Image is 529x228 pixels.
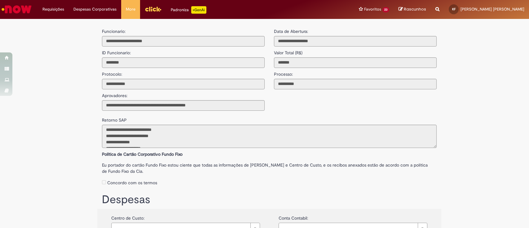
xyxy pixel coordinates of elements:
[1,3,33,16] img: ServiceNow
[126,6,135,12] span: More
[102,194,437,206] h1: Despesas
[382,7,389,12] span: 23
[171,6,206,14] div: Padroniza
[102,47,131,56] label: ID Funcionario:
[274,68,293,77] label: Processo:
[102,68,122,77] label: Protocolo:
[191,6,206,14] p: +GenAi
[102,114,127,123] label: Retorno SAP
[102,159,437,174] label: Eu portador do cartão Fundo Fixo estou ciente que todas as informações de [PERSON_NAME] e Centro ...
[274,28,308,34] label: Data de Abertura:
[102,28,126,34] label: Funcionario:
[102,151,183,157] b: Política de Cartão Corporativo Fundo Fixo
[452,7,456,11] span: KF
[364,6,381,12] span: Favoritos
[404,6,426,12] span: Rascunhos
[399,7,426,12] a: Rascunhos
[73,6,117,12] span: Despesas Corporativas
[111,212,144,221] label: Centro de Custo:
[279,212,308,221] label: Conta Contabil:
[102,89,127,99] label: Aprovadores:
[107,180,157,186] label: Concordo com os termos
[274,47,302,56] label: Valor Total (R$)
[145,4,161,14] img: click_logo_yellow_360x200.png
[42,6,64,12] span: Requisições
[461,7,524,12] span: [PERSON_NAME] [PERSON_NAME]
